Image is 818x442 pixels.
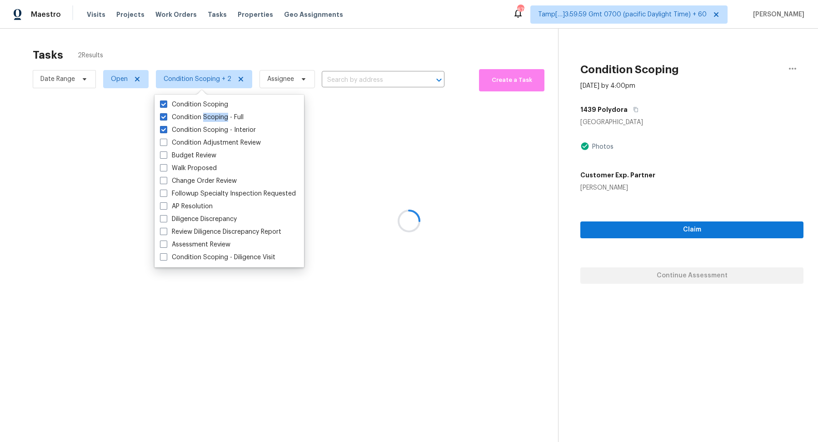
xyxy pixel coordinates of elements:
label: Budget Review [160,151,216,160]
button: Copy Address [628,101,640,118]
label: Condition Adjustment Review [160,138,261,147]
label: Condition Scoping - Full [160,113,244,122]
div: 670 [517,5,524,15]
label: Condition Scoping [160,100,228,109]
label: Walk Proposed [160,164,217,173]
label: AP Resolution [160,202,213,211]
label: Condition Scoping - Interior [160,126,256,135]
label: Condition Scoping - Diligence Visit [160,253,275,262]
label: Change Order Review [160,176,237,186]
span: Claim [588,224,796,236]
button: Claim [580,221,803,238]
label: Followup Specialty Inspection Requested [160,189,296,198]
label: Review Diligence Discrepancy Report [160,227,281,236]
label: Assessment Review [160,240,230,249]
label: Diligence Discrepancy [160,215,237,224]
